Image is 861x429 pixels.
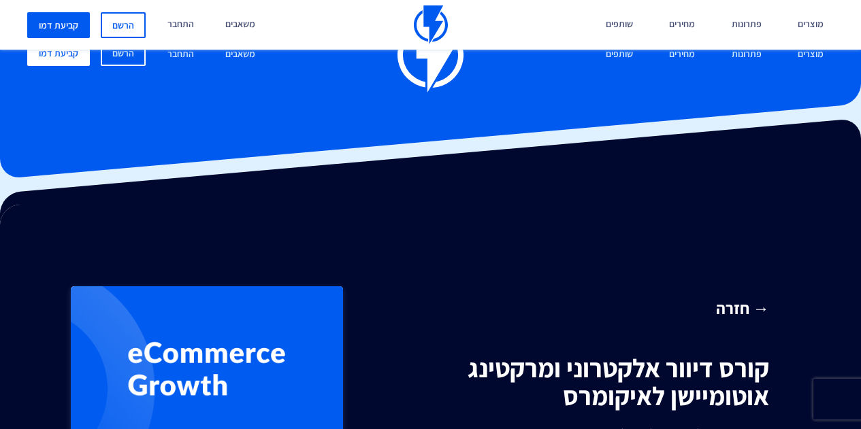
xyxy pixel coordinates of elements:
[787,40,834,69] a: מוצרים
[721,40,772,69] a: פתרונות
[659,40,705,69] a: מחירים
[383,354,769,411] h1: קורס דיוור אלקטרוני ומרקטינג אוטומיישן לאיקומרס
[157,40,204,69] a: התחבר
[383,296,769,320] a: → חזרה
[101,40,146,66] a: הרשם
[27,40,90,66] a: קביעת דמו
[27,12,90,38] a: קביעת דמו
[101,12,146,38] a: הרשם
[215,40,265,69] a: משאבים
[596,40,643,69] a: שותפים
